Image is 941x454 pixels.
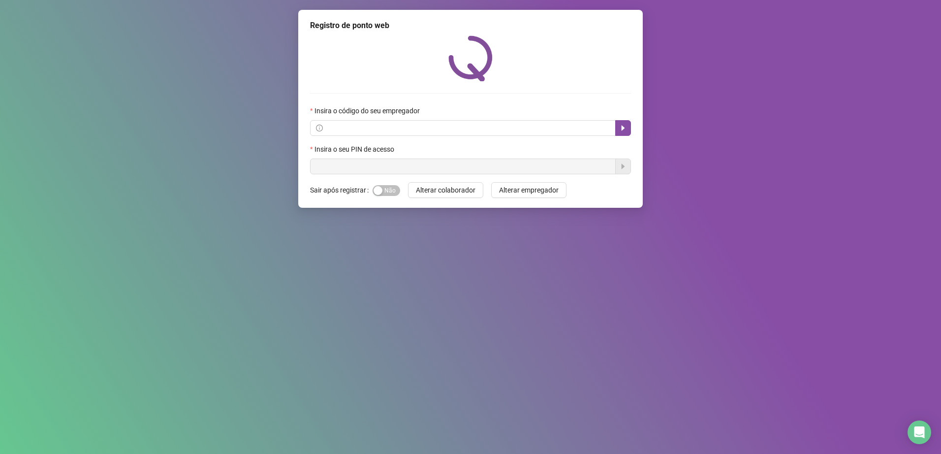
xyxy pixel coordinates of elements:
[908,421,931,444] div: Open Intercom Messenger
[499,185,559,195] span: Alterar empregador
[448,35,493,81] img: QRPoint
[491,182,566,198] button: Alterar empregador
[619,124,627,132] span: caret-right
[310,20,631,32] div: Registro de ponto web
[310,144,401,155] label: Insira o seu PIN de acesso
[408,182,483,198] button: Alterar colaborador
[310,105,426,116] label: Insira o código do seu empregador
[316,125,323,131] span: info-circle
[310,182,373,198] label: Sair após registrar
[416,185,475,195] span: Alterar colaborador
